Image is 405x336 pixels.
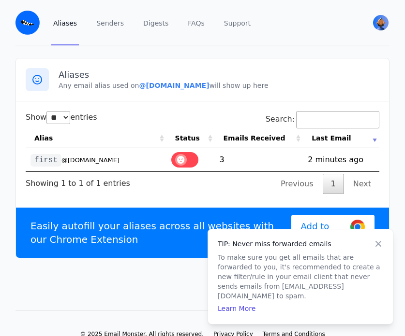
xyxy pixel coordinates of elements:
[59,81,379,90] p: Any email alias used on will show up here
[218,252,383,301] p: To make sure you get all emails that are forwarded to you, it's recommended to create a new filte...
[215,148,303,171] td: 3
[266,114,379,124] label: Search:
[303,128,379,148] th: Last Email: activate to sort column ascending
[350,220,365,234] img: Google Chrome Logo
[218,239,383,249] h4: TIP: Never miss forwarded emails
[26,112,97,122] label: Show entries
[26,128,166,148] th: Alias: activate to sort column ascending
[218,305,255,312] a: Learn More
[345,174,379,194] a: Next
[301,220,343,246] span: Add to Chrome
[272,174,322,194] a: Previous
[215,128,303,148] th: Emails Received: activate to sort column ascending
[303,148,379,171] td: 2 minutes ago
[296,111,379,128] input: Search:
[30,219,291,246] p: Easily autofill your aliases across all websites with our Chrome Extension
[61,156,120,164] small: @[DOMAIN_NAME]
[372,14,390,31] button: User menu
[30,154,61,167] code: first
[166,128,215,148] th: Status: activate to sort column ascending
[46,111,70,124] select: Showentries
[373,15,389,30] img: lioneldirth's Avatar
[59,69,379,81] h3: Aliases
[15,11,40,35] img: Email Monster
[323,174,344,194] a: 1
[291,215,375,251] a: Add to Chrome
[139,82,209,89] b: @[DOMAIN_NAME]
[26,172,130,189] div: Showing 1 to 1 of 1 entries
